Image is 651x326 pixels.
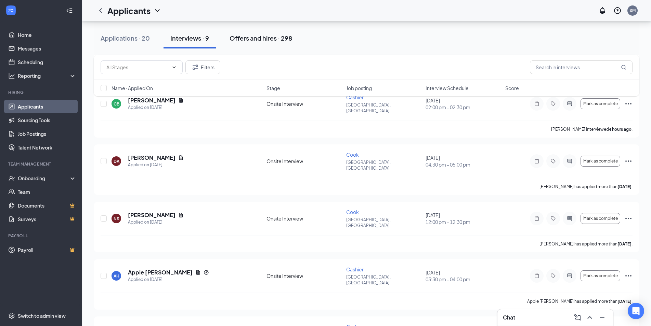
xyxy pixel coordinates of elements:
[128,104,184,111] div: Applied on [DATE]
[549,216,557,221] svg: Tag
[346,217,422,228] p: [GEOGRAPHIC_DATA], [GEOGRAPHIC_DATA]
[18,28,76,42] a: Home
[8,312,15,319] svg: Settings
[114,216,119,222] div: NS
[266,85,280,91] span: Stage
[551,126,633,132] p: [PERSON_NAME] interviewed .
[266,215,342,222] div: Onsite Interview
[539,184,633,189] p: [PERSON_NAME] has applied more than .
[624,157,633,165] svg: Ellipses
[346,274,422,286] p: [GEOGRAPHIC_DATA], [GEOGRAPHIC_DATA]
[533,158,541,164] svg: Note
[533,101,541,107] svg: Note
[503,314,515,321] h3: Chat
[527,298,633,304] p: Apple [PERSON_NAME] has applied more than .
[191,63,199,71] svg: Filter
[565,216,574,221] svg: ActiveChat
[530,60,633,74] input: Search in interviews
[584,312,595,323] button: ChevronUp
[426,154,501,168] div: [DATE]
[18,113,76,127] a: Sourcing Tools
[8,89,75,95] div: Hiring
[598,313,606,322] svg: Minimize
[230,34,292,42] div: Offers and hires · 298
[18,199,76,212] a: DocumentsCrown
[18,312,66,319] div: Switch to admin view
[346,85,372,91] span: Job posting
[624,214,633,223] svg: Ellipses
[8,72,15,79] svg: Analysis
[346,159,422,171] p: [GEOGRAPHIC_DATA], [GEOGRAPHIC_DATA]
[598,6,607,15] svg: Notifications
[565,273,574,279] svg: ActiveChat
[107,5,151,16] h1: Applicants
[586,313,594,322] svg: ChevronUp
[128,154,175,161] h5: [PERSON_NAME]
[426,269,501,283] div: [DATE]
[426,85,469,91] span: Interview Schedule
[204,270,209,275] svg: Reapply
[8,175,15,182] svg: UserCheck
[266,272,342,279] div: Onsite Interview
[583,216,618,221] span: Mark as complete
[581,270,620,281] button: Mark as complete
[170,34,209,42] div: Interviews · 9
[426,97,501,111] div: [DATE]
[617,184,632,189] b: [DATE]
[8,161,75,167] div: Team Management
[628,303,644,319] div: Open Intercom Messenger
[128,219,184,226] div: Applied on [DATE]
[539,241,633,247] p: [PERSON_NAME] has applied more than .
[573,313,582,322] svg: ComposeMessage
[18,141,76,154] a: Talent Network
[549,273,557,279] svg: Tag
[114,101,119,107] div: CB
[96,6,105,15] svg: ChevronLeft
[8,233,75,239] div: Payroll
[18,100,76,113] a: Applicants
[128,269,193,276] h5: Apple [PERSON_NAME]
[346,102,422,114] p: [GEOGRAPHIC_DATA], [GEOGRAPHIC_DATA]
[128,161,184,168] div: Applied on [DATE]
[426,161,501,168] span: 04:30 pm - 05:00 pm
[266,100,342,107] div: Onsite Interview
[621,65,626,70] svg: MagnifyingGlass
[613,6,622,15] svg: QuestionInfo
[565,101,574,107] svg: ActiveChat
[185,60,220,74] button: Filter Filters
[426,218,501,225] span: 12:00 pm - 12:30 pm
[572,312,583,323] button: ComposeMessage
[346,152,359,158] span: Cook
[18,185,76,199] a: Team
[178,155,184,160] svg: Document
[617,241,632,246] b: [DATE]
[266,158,342,165] div: Onsite Interview
[18,55,76,69] a: Scheduling
[106,63,169,71] input: All Stages
[549,158,557,164] svg: Tag
[112,85,153,91] span: Name · Applied On
[581,156,620,167] button: Mark as complete
[195,270,201,275] svg: Document
[624,100,633,108] svg: Ellipses
[533,216,541,221] svg: Note
[533,273,541,279] svg: Note
[178,212,184,218] svg: Document
[18,127,76,141] a: Job Postings
[581,213,620,224] button: Mark as complete
[629,8,636,13] div: SM
[581,98,620,109] button: Mark as complete
[583,273,618,278] span: Mark as complete
[346,266,364,272] span: Cashier
[128,276,209,283] div: Applied on [DATE]
[114,158,119,164] div: DA
[171,65,177,70] svg: ChevronDown
[128,211,175,219] h5: [PERSON_NAME]
[565,158,574,164] svg: ActiveChat
[426,212,501,225] div: [DATE]
[114,273,119,279] div: AH
[583,159,618,164] span: Mark as complete
[597,312,608,323] button: Minimize
[18,243,76,257] a: PayrollCrown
